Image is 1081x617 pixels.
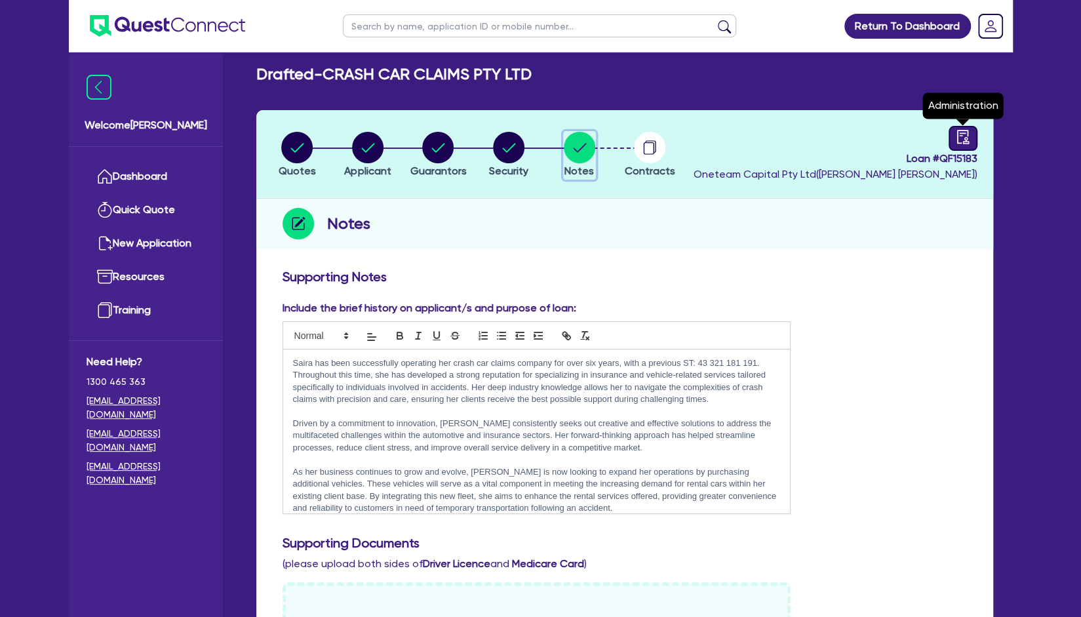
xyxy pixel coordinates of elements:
label: Include the brief history on applicant/s and purpose of loan: [283,300,576,316]
button: Guarantors [409,131,467,180]
button: Applicant [344,131,391,180]
img: step-icon [283,208,314,239]
a: Quick Quote [87,193,205,227]
span: Loan # QF15183 [694,151,977,167]
a: Dropdown toggle [973,9,1008,43]
h2: Notes [327,212,370,235]
button: Security [488,131,529,180]
h3: Supporting Documents [283,535,967,551]
span: Guarantors [410,165,466,177]
img: training [97,302,113,318]
span: Need Help? [87,354,205,370]
p: Driven by a commitment to innovation, [PERSON_NAME] consistently seeks out creative and effective... [293,418,781,454]
span: Quotes [279,165,316,177]
a: Resources [87,260,205,294]
span: Notes [564,165,594,177]
a: Return To Dashboard [844,14,971,39]
span: Welcome [PERSON_NAME] [85,117,207,133]
img: new-application [97,235,113,251]
img: quick-quote [97,202,113,218]
a: [EMAIL_ADDRESS][DOMAIN_NAME] [87,427,205,454]
span: Oneteam Capital Pty Ltd ( [PERSON_NAME] [PERSON_NAME] ) [694,168,977,180]
input: Search by name, application ID or mobile number... [343,14,736,37]
a: Training [87,294,205,327]
span: Security [489,165,528,177]
h2: Drafted - CRASH CAR CLAIMS PTY LTD [256,65,532,84]
button: Contracts [624,131,676,180]
button: Quotes [278,131,317,180]
span: audit [956,130,970,144]
img: quest-connect-logo-blue [90,15,245,37]
b: Medicare Card [512,557,584,570]
a: [EMAIL_ADDRESS][DOMAIN_NAME] [87,394,205,422]
a: New Application [87,227,205,260]
h3: Supporting Notes [283,269,967,285]
img: icon-menu-close [87,75,111,100]
b: Driver Licence [423,557,490,570]
a: Dashboard [87,160,205,193]
p: Saira has been successfully operating her crash car claims company for over six years, with a pre... [293,357,781,406]
span: Applicant [344,165,391,177]
span: Contracts [625,165,675,177]
img: resources [97,269,113,285]
a: [EMAIL_ADDRESS][DOMAIN_NAME] [87,460,205,487]
span: (please upload both sides of and ) [283,557,587,570]
div: Administration [922,92,1003,119]
p: As her business continues to grow and evolve, [PERSON_NAME] is now looking to expand her operatio... [293,466,781,515]
span: 1300 465 363 [87,375,205,389]
button: Notes [563,131,596,180]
